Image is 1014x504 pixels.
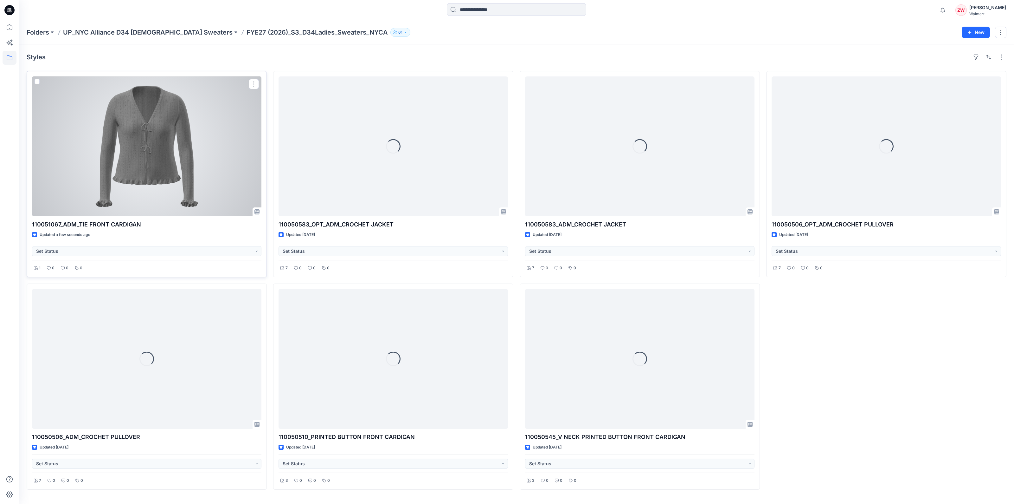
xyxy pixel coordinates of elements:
[390,28,410,37] button: 61
[52,265,55,272] p: 0
[779,265,781,272] p: 7
[525,433,754,442] p: 110050545_V NECK PRINTED BUTTON FRONT CARDIGAN
[279,433,508,442] p: 110050510_PRINTED BUTTON FRONT CARDIGAN
[286,232,315,238] p: Updated [DATE]
[67,477,69,484] p: 0
[39,265,41,272] p: 1
[27,28,49,37] a: Folders
[574,265,576,272] p: 0
[955,4,967,16] div: ZW
[32,76,261,216] a: 110051067_ADM_TIE FRONT CARDIGAN
[779,232,808,238] p: Updated [DATE]
[80,265,82,272] p: 0
[286,265,288,272] p: 7
[532,265,534,272] p: 7
[247,28,388,37] p: FYE27 (2026)_S3_D34Ladies_Sweaters_NYCA
[32,433,261,442] p: 110050506_ADM_CROCHET PULLOVER
[806,265,809,272] p: 0
[286,444,315,451] p: Updated [DATE]
[53,477,55,484] p: 0
[313,477,316,484] p: 0
[327,265,330,272] p: 0
[574,477,576,484] p: 0
[546,265,548,272] p: 0
[525,220,754,229] p: 110050583_ADM_CROCHET JACKET
[792,265,795,272] p: 0
[820,265,823,272] p: 0
[80,477,83,484] p: 0
[32,220,261,229] p: 110051067_ADM_TIE FRONT CARDIGAN
[962,27,990,38] button: New
[279,220,508,229] p: 110050583_OPT_ADM_CROCHET JACKET
[40,232,90,238] p: Updated a few seconds ago
[546,477,549,484] p: 0
[533,444,562,451] p: Updated [DATE]
[63,28,233,37] a: UP_NYC Alliance D34 [DEMOGRAPHIC_DATA] Sweaters
[560,265,562,272] p: 0
[299,477,302,484] p: 0
[40,444,68,451] p: Updated [DATE]
[66,265,68,272] p: 0
[299,265,302,272] p: 0
[533,232,562,238] p: Updated [DATE]
[969,4,1006,11] div: [PERSON_NAME]
[532,477,535,484] p: 3
[313,265,316,272] p: 0
[327,477,330,484] p: 0
[27,53,46,61] h4: Styles
[398,29,402,36] p: 61
[969,11,1006,16] div: Walmart
[560,477,562,484] p: 0
[39,477,41,484] p: 7
[772,220,1001,229] p: 110050506_OPT_ADM_CROCHET PULLOVER
[286,477,288,484] p: 3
